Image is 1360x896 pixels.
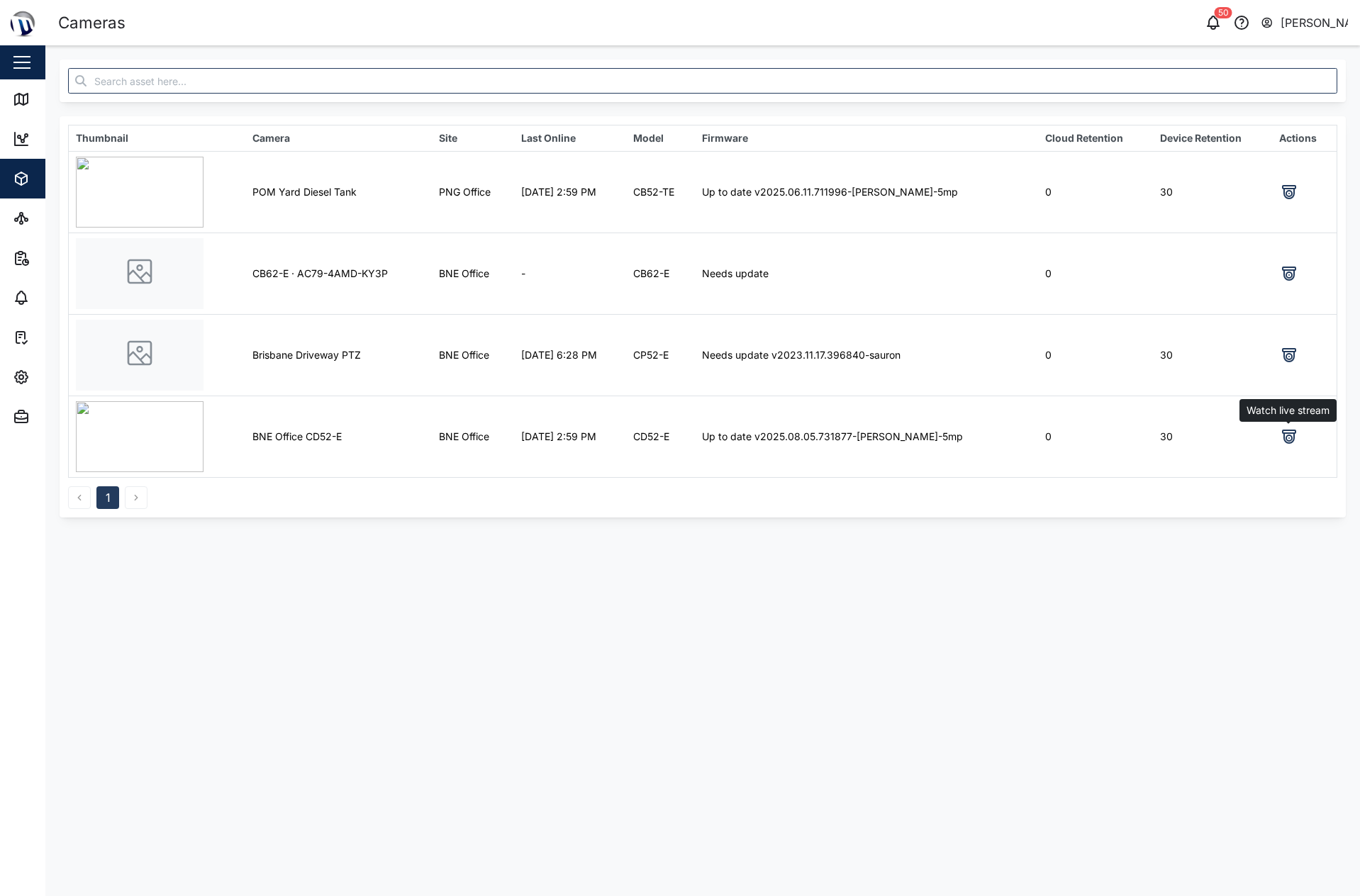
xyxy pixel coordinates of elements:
td: 0 [1038,233,1153,314]
td: [DATE] 6:28 PM [514,314,626,396]
th: Cloud Retention [1038,125,1153,152]
input: Search asset here... [68,68,1337,94]
div: 50 [1215,7,1232,18]
td: PNG Office [432,151,514,233]
th: Last Online [514,125,626,152]
img: Main Logo [7,7,38,38]
div: Assets [37,171,81,186]
th: Thumbnail [69,125,246,152]
td: Needs update v2023.11.17.396840-sauron [695,314,1037,396]
div: Reports [37,250,85,266]
td: 0 [1038,396,1153,477]
td: 30 [1153,151,1272,233]
div: Dashboard [37,131,101,147]
td: Needs update [695,233,1037,314]
img: a496c927-10f6-44cd-94ee-946f4ca44a36 [76,157,204,228]
div: Sites [37,211,71,226]
div: Alarms [37,290,81,306]
div: Map [37,91,69,107]
td: Up to date v2025.08.05.731877-[PERSON_NAME]-5mp [695,396,1037,477]
div: Tasks [37,330,76,345]
td: 30 [1153,396,1272,477]
button: [PERSON_NAME] [1260,13,1349,33]
td: CB62-E [626,233,695,314]
td: BNE Office CD52-E [245,396,432,477]
td: 30 [1153,314,1272,396]
th: Camera [245,125,432,152]
td: CB62-E · AC79-4AMD-KY3P [245,233,432,314]
td: 0 [1038,151,1153,233]
td: Up to date v2025.06.11.711996-[PERSON_NAME]-5mp [695,151,1037,233]
div: Settings [37,369,87,385]
th: Firmware [695,125,1037,152]
div: Cameras [58,11,126,35]
td: BNE Office [432,396,514,477]
td: Brisbane Driveway PTZ [245,314,432,396]
td: BNE Office [432,314,514,396]
div: [PERSON_NAME] [1281,14,1349,32]
button: 1 [96,486,119,509]
td: BNE Office [432,233,514,314]
img: 0002a308-403b-4664-bd77-a9ee36fa7ecc [76,401,204,472]
th: Model [626,125,695,152]
td: CD52-E [626,396,695,477]
th: Device Retention [1153,125,1272,152]
td: [DATE] 2:59 PM [514,151,626,233]
th: Actions [1272,125,1337,152]
th: Site [432,125,514,152]
td: [DATE] 2:59 PM [514,396,626,477]
div: Admin [37,409,79,425]
td: 0 [1038,314,1153,396]
td: CP52-E [626,314,695,396]
td: POM Yard Diesel Tank [245,151,432,233]
td: CB52-TE [626,151,695,233]
td: - [514,233,626,314]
